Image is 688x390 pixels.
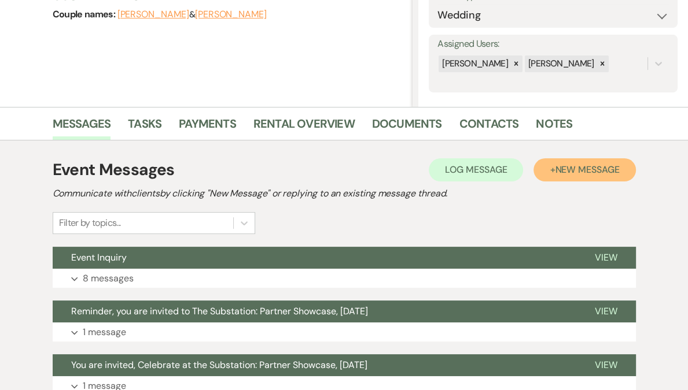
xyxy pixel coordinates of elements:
button: 1 message [53,322,636,342]
a: Notes [536,114,572,140]
span: & [117,9,267,20]
button: You are invited, Celebrate at the Substation: Partner Showcase, [DATE] [53,354,576,376]
span: Event Inquiry [71,251,127,263]
a: Contacts [459,114,519,140]
button: 8 messages [53,269,636,288]
div: [PERSON_NAME] [525,55,596,72]
a: Messages [53,114,111,140]
button: Reminder, you are invited to The Substation: Partner Showcase, [DATE] [53,300,576,322]
p: 1 message [83,325,126,340]
button: [PERSON_NAME] [195,10,267,19]
span: Reminder, you are invited to The Substation: Partner Showcase, [DATE] [71,305,368,317]
label: Assigned Users: [437,36,669,53]
button: [PERSON_NAME] [117,10,189,19]
a: Tasks [128,114,161,140]
a: Rental Overview [253,114,355,140]
button: Log Message [429,158,523,181]
a: Documents [372,114,442,140]
button: View [576,354,636,376]
button: +New Message [534,158,635,181]
span: View [595,359,617,371]
h2: Communicate with clients by clicking "New Message" or replying to an existing message thread. [53,187,636,200]
span: View [595,305,617,317]
span: New Message [555,164,619,176]
span: View [595,251,617,263]
h1: Event Messages [53,158,175,182]
button: View [576,247,636,269]
div: Filter by topics... [59,216,121,230]
span: Couple names: [53,8,117,20]
a: Payments [179,114,236,140]
span: You are invited, Celebrate at the Substation: Partner Showcase, [DATE] [71,359,367,371]
button: View [576,300,636,322]
div: [PERSON_NAME] [439,55,510,72]
p: 8 messages [83,271,134,286]
span: Log Message [445,164,507,176]
button: Event Inquiry [53,247,576,269]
